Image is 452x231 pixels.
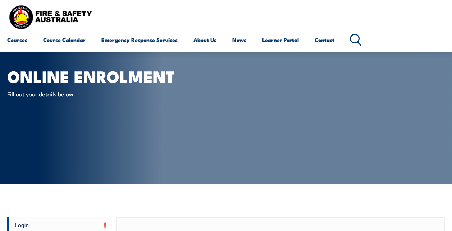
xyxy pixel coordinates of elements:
a: Contact [315,31,334,48]
a: About Us [193,31,216,48]
p: Fill out your details below [7,90,138,98]
a: Course Calendar [43,31,86,48]
a: Emergency Response Services [101,31,178,48]
h1: Online Enrolment [7,69,185,83]
a: Courses [7,31,27,48]
a: Learner Portal [262,31,299,48]
a: News [232,31,246,48]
